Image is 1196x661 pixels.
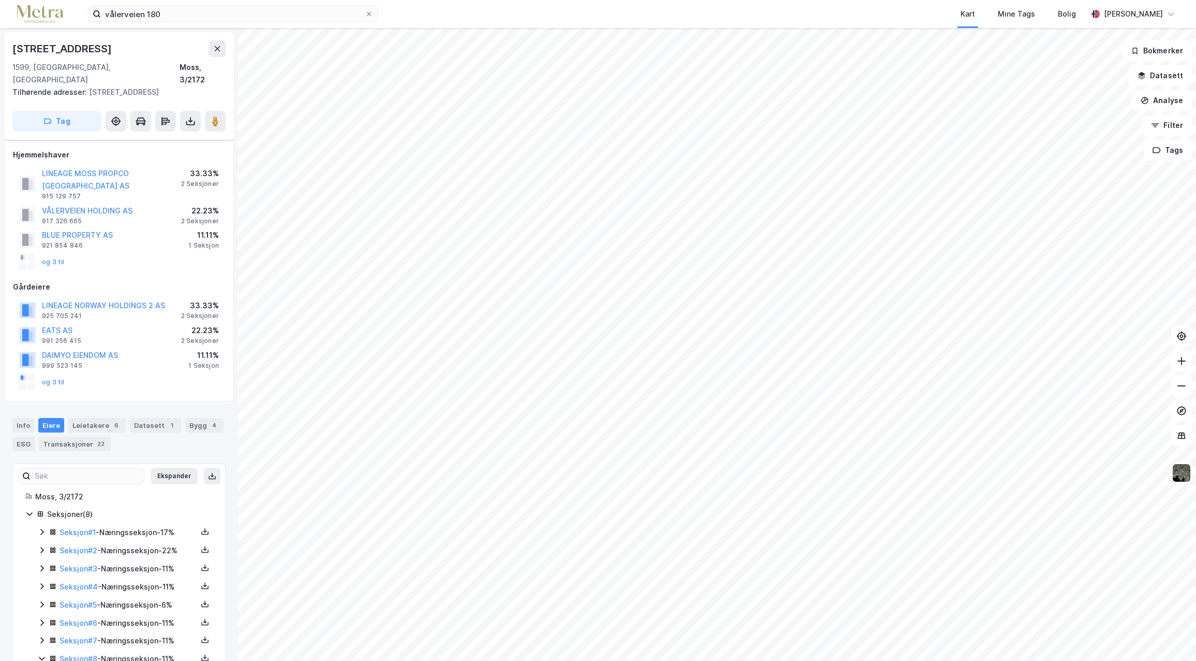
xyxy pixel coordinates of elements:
[12,111,101,132] button: Tag
[60,528,96,537] a: Seksjon#1
[42,241,83,250] div: 921 854 846
[188,349,219,362] div: 11.11%
[60,544,197,557] div: - Næringsseksjon - 22%
[60,546,97,555] a: Seksjon#2
[47,508,213,521] div: Seksjoner ( 8 )
[1129,65,1192,86] button: Datasett
[130,418,181,433] div: Datasett
[12,88,89,96] span: Tilhørende adresser:
[17,5,63,23] img: metra-logo.256734c3b2bbffee19d4.png
[1172,463,1191,483] img: 9k=
[38,418,64,433] div: Eiere
[95,439,107,449] div: 22
[181,205,219,217] div: 22.23%
[12,418,34,433] div: Info
[209,420,219,430] div: 4
[39,437,111,451] div: Transaksjoner
[181,217,219,225] div: 2 Seksjoner
[60,635,197,647] div: - Næringsseksjon - 11%
[60,599,197,611] div: - Næringsseksjon - 6%
[1144,611,1196,661] iframe: Chat Widget
[60,582,98,591] a: Seksjon#4
[12,86,217,98] div: [STREET_ADDRESS]
[1132,90,1192,111] button: Analyse
[12,40,114,57] div: [STREET_ADDRESS]
[68,418,126,433] div: Leietakere
[13,281,225,293] div: Gårdeiere
[1104,8,1163,20] div: [PERSON_NAME]
[151,468,198,484] button: Ekspander
[60,619,97,627] a: Seksjon#6
[60,526,197,539] div: - Næringsseksjon - 17%
[60,600,97,609] a: Seksjon#5
[167,420,177,430] div: 1
[42,192,81,200] div: 915 129 757
[35,491,213,503] div: Moss, 3/2172
[181,167,219,180] div: 33.33%
[181,324,219,337] div: 22.23%
[181,299,219,312] div: 33.33%
[13,149,225,161] div: Hjemmelshaver
[181,337,219,345] div: 2 Seksjoner
[181,312,219,320] div: 2 Seksjoner
[42,217,82,225] div: 917 326 665
[12,437,35,451] div: ESG
[111,420,122,430] div: 6
[961,8,975,20] div: Kart
[1142,115,1192,136] button: Filter
[185,418,224,433] div: Bygg
[42,362,82,370] div: 999 523 145
[60,636,97,645] a: Seksjon#7
[181,180,219,188] div: 2 Seksjoner
[188,362,219,370] div: 1 Seksjon
[1122,40,1192,61] button: Bokmerker
[1144,611,1196,661] div: Kontrollprogram for chat
[42,312,82,320] div: 925 705 241
[1058,8,1076,20] div: Bolig
[60,617,197,629] div: - Næringsseksjon - 11%
[60,581,197,593] div: - Næringsseksjon - 11%
[101,6,365,22] input: Søk på adresse, matrikkel, gårdeiere, leietakere eller personer
[188,229,219,241] div: 11.11%
[998,8,1035,20] div: Mine Tags
[60,564,97,573] a: Seksjon#3
[180,61,226,86] div: Moss, 3/2172
[188,241,219,250] div: 1 Seksjon
[60,563,197,575] div: - Næringsseksjon - 11%
[31,468,144,484] input: Søk
[1144,140,1192,161] button: Tags
[42,337,81,345] div: 991 256 415
[12,61,180,86] div: 1599, [GEOGRAPHIC_DATA], [GEOGRAPHIC_DATA]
